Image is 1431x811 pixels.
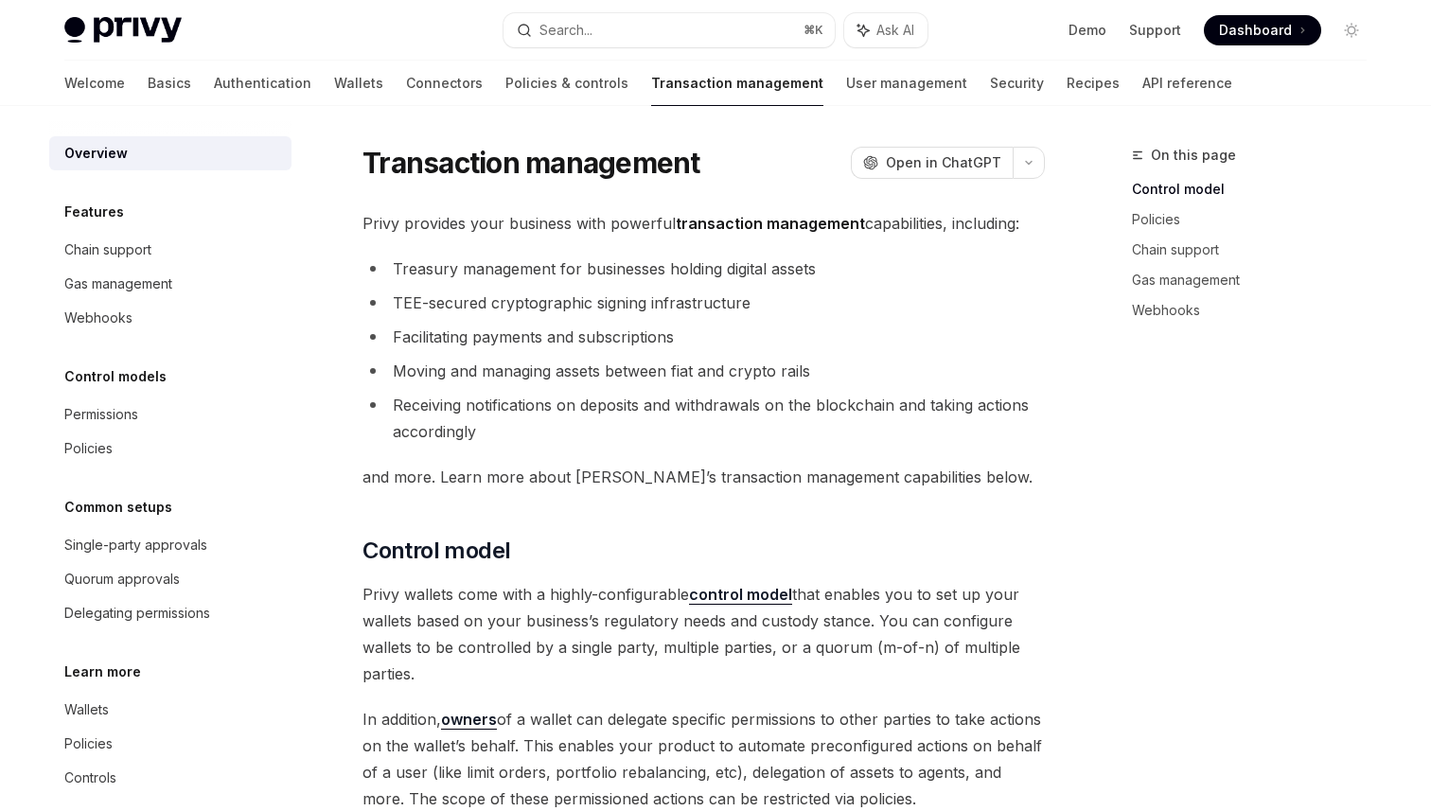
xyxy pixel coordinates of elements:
[362,146,700,180] h1: Transaction management
[1142,61,1232,106] a: API reference
[1069,21,1106,40] a: Demo
[64,767,116,789] div: Controls
[1204,15,1321,45] a: Dashboard
[49,761,291,795] a: Controls
[64,698,109,721] div: Wallets
[49,693,291,727] a: Wallets
[689,585,792,604] strong: control model
[886,153,1001,172] span: Open in ChatGPT
[362,536,510,566] span: Control model
[851,147,1013,179] button: Open in ChatGPT
[505,61,628,106] a: Policies & controls
[362,581,1045,687] span: Privy wallets come with a highly-configurable that enables you to set up your wallets based on yo...
[64,365,167,388] h5: Control models
[362,324,1045,350] li: Facilitating payments and subscriptions
[64,602,210,625] div: Delegating permissions
[64,437,113,460] div: Policies
[49,301,291,335] a: Webhooks
[362,290,1045,316] li: TEE-secured cryptographic signing infrastructure
[148,61,191,106] a: Basics
[362,256,1045,282] li: Treasury management for businesses holding digital assets
[651,61,823,106] a: Transaction management
[64,568,180,591] div: Quorum approvals
[64,201,124,223] h5: Features
[441,710,497,730] a: owners
[49,233,291,267] a: Chain support
[49,727,291,761] a: Policies
[64,61,125,106] a: Welcome
[64,496,172,519] h5: Common setups
[1151,144,1236,167] span: On this page
[1336,15,1367,45] button: Toggle dark mode
[689,585,792,605] a: control model
[49,397,291,432] a: Permissions
[1132,265,1382,295] a: Gas management
[362,210,1045,237] span: Privy provides your business with powerful capabilities, including:
[49,596,291,630] a: Delegating permissions
[1067,61,1120,106] a: Recipes
[64,403,138,426] div: Permissions
[214,61,311,106] a: Authentication
[1219,21,1292,40] span: Dashboard
[846,61,967,106] a: User management
[362,464,1045,490] span: and more. Learn more about [PERSON_NAME]’s transaction management capabilities below.
[49,136,291,170] a: Overview
[49,432,291,466] a: Policies
[876,21,914,40] span: Ask AI
[1132,204,1382,235] a: Policies
[64,238,151,261] div: Chain support
[804,23,823,38] span: ⌘ K
[64,534,207,556] div: Single-party approvals
[676,214,865,233] strong: transaction management
[334,61,383,106] a: Wallets
[64,273,172,295] div: Gas management
[1132,235,1382,265] a: Chain support
[49,562,291,596] a: Quorum approvals
[539,19,592,42] div: Search...
[1132,174,1382,204] a: Control model
[64,307,132,329] div: Webhooks
[64,142,128,165] div: Overview
[64,661,141,683] h5: Learn more
[362,392,1045,445] li: Receiving notifications on deposits and withdrawals on the blockchain and taking actions accordingly
[49,267,291,301] a: Gas management
[990,61,1044,106] a: Security
[64,17,182,44] img: light logo
[1129,21,1181,40] a: Support
[49,528,291,562] a: Single-party approvals
[406,61,483,106] a: Connectors
[1132,295,1382,326] a: Webhooks
[503,13,835,47] button: Search...⌘K
[362,358,1045,384] li: Moving and managing assets between fiat and crypto rails
[64,732,113,755] div: Policies
[844,13,927,47] button: Ask AI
